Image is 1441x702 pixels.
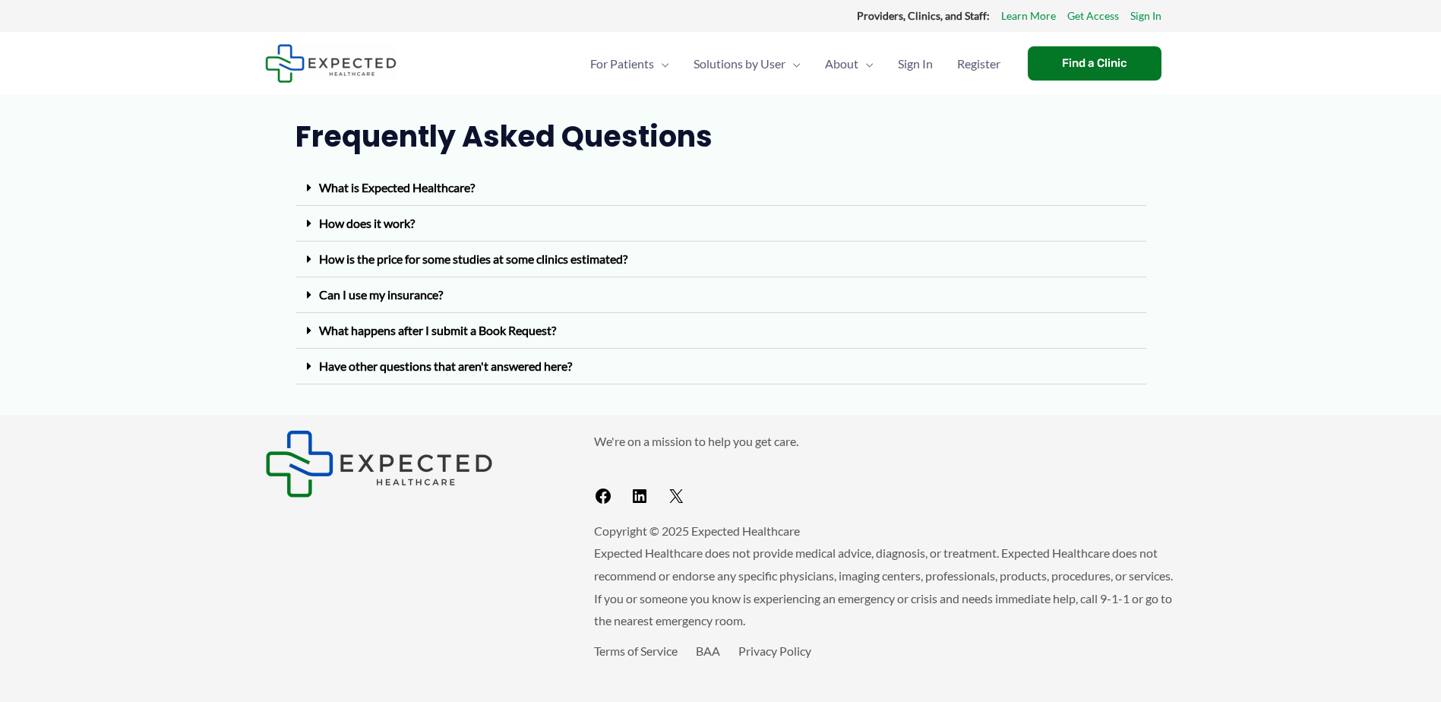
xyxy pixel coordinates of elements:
a: Register [945,37,1013,90]
img: Expected Healthcare Logo - side, dark font, small [265,44,397,83]
span: About [825,37,858,90]
span: Menu Toggle [654,37,669,90]
span: Register [957,37,1000,90]
a: Sign In [886,37,945,90]
div: How does it work? [295,206,1146,242]
a: Terms of Service [594,643,678,658]
a: Get Access [1067,6,1119,26]
span: For Patients [590,37,654,90]
nav: Primary Site Navigation [578,37,1013,90]
div: What happens after I submit a Book Request? [295,313,1146,349]
a: How is the price for some studies at some clinics estimated? [319,251,627,266]
div: Can I use my insurance? [295,277,1146,313]
a: What is Expected Healthcare? [319,180,475,194]
a: What happens after I submit a Book Request? [319,323,556,337]
a: Have other questions that aren't answered here? [319,359,572,373]
h2: Frequently Asked Questions [295,118,1146,155]
span: Solutions by User [694,37,785,90]
div: Have other questions that aren't answered here? [295,349,1146,384]
div: How is the price for some studies at some clinics estimated? [295,242,1146,277]
aside: Footer Widget 3 [594,640,1177,697]
span: Sign In [898,37,933,90]
strong: Providers, Clinics, and Staff: [857,9,990,22]
a: How does it work? [319,216,415,230]
a: Find a Clinic [1028,46,1161,81]
aside: Footer Widget 2 [594,430,1177,511]
span: Copyright © 2025 Expected Healthcare [594,523,800,538]
img: Expected Healthcare Logo - side, dark font, small [265,430,493,498]
a: BAA [696,643,720,658]
aside: Footer Widget 1 [265,430,556,498]
a: Privacy Policy [738,643,811,658]
a: Solutions by UserMenu Toggle [681,37,813,90]
span: Menu Toggle [858,37,874,90]
a: Can I use my insurance? [319,287,443,302]
a: Learn More [1001,6,1056,26]
div: What is Expected Healthcare? [295,170,1146,206]
a: Sign In [1130,6,1161,26]
span: Expected Healthcare does not provide medical advice, diagnosis, or treatment. Expected Healthcare... [594,545,1173,628]
a: AboutMenu Toggle [813,37,886,90]
a: For PatientsMenu Toggle [578,37,681,90]
span: Menu Toggle [785,37,801,90]
p: We're on a mission to help you get care. [594,430,1177,453]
